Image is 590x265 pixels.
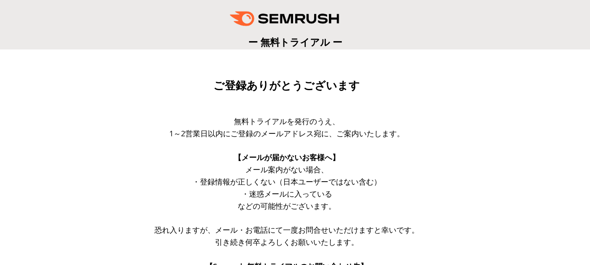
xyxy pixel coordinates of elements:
[192,177,381,187] span: ・登録情報が正しくない（日本ユーザーではない含む）
[241,189,332,199] span: ・迷惑メールに入っている
[238,201,336,211] span: などの可能性がございます。
[248,35,342,49] span: ー 無料トライアル ー
[215,237,359,247] span: 引き続き何卒よろしくお願いいたします。
[169,128,404,138] span: 1～2営業日以内にご登録のメールアドレス宛に、ご案内いたします。
[245,164,328,174] span: メール案内がない場合、
[234,116,340,126] span: 無料トライアルを発行のうえ、
[155,225,419,235] span: 恐れ入りますが、メール・お電話にて一度お問合せいただけますと幸いです。
[213,79,360,92] span: ご登録ありがとうございます
[234,152,340,162] span: 【メールが届かないお客様へ】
